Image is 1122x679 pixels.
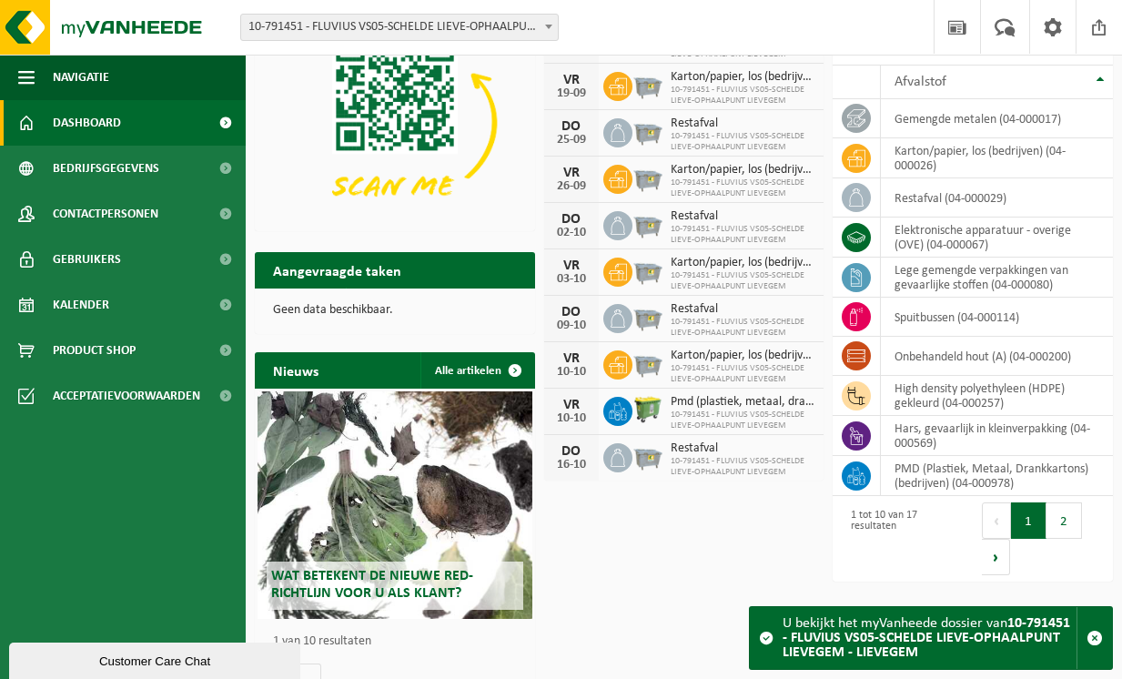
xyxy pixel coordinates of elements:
div: 10-10 [553,366,590,379]
img: WB-2500-GAL-GY-01 [632,69,663,100]
div: DO [553,444,590,459]
div: 19-09 [553,87,590,100]
span: Bedrijfsgegevens [53,146,159,191]
span: 10-791451 - FLUVIUS VS05-SCHELDE LIEVE-OPHAALPUNT LIEVEGEM [671,270,815,292]
span: Restafval [671,441,815,456]
td: onbehandeld hout (A) (04-000200) [881,337,1113,376]
div: 25-09 [553,134,590,147]
div: VR [553,166,590,180]
td: spuitbussen (04-000114) [881,298,1113,337]
button: 2 [1046,502,1082,539]
span: Karton/papier, los (bedrijven) [671,70,815,85]
span: Karton/papier, los (bedrijven) [671,349,815,363]
span: 10-791451 - FLUVIUS VS05-SCHELDE LIEVE-OPHAALPUNT LIEVEGEM [671,363,815,385]
span: 10-791451 - FLUVIUS VS05-SCHELDE LIEVE-OPHAALPUNT LIEVEGEM - LIEVEGEM [241,15,558,40]
span: Acceptatievoorwaarden [53,373,200,419]
div: 02-10 [553,227,590,239]
td: lege gemengde verpakkingen van gevaarlijke stoffen (04-000080) [881,258,1113,298]
span: Kalender [53,282,109,328]
img: WB-2500-GAL-GY-01 [632,255,663,286]
img: Download de VHEPlus App [255,17,535,228]
p: Geen data beschikbaar. [273,304,517,317]
button: Next [982,539,1010,575]
span: 10-791451 - FLUVIUS VS05-SCHELDE LIEVE-OPHAALPUNT LIEVEGEM [671,131,815,153]
button: 1 [1011,502,1046,539]
span: Restafval [671,302,815,317]
span: Wat betekent de nieuwe RED-richtlijn voor u als klant? [271,569,473,601]
span: 10-791451 - FLUVIUS VS05-SCHELDE LIEVE-OPHAALPUNT LIEVEGEM [671,85,815,106]
div: DO [553,305,590,319]
iframe: chat widget [9,639,304,679]
span: Karton/papier, los (bedrijven) [671,256,815,270]
span: Restafval [671,209,815,224]
span: 10-791451 - FLUVIUS VS05-SCHELDE LIEVE-OPHAALPUNT LIEVEGEM [671,456,815,478]
td: hars, gevaarlijk in kleinverpakking (04-000569) [881,416,1113,456]
div: 26-09 [553,180,590,193]
span: 10-791451 - FLUVIUS VS05-SCHELDE LIEVE-OPHAALPUNT LIEVEGEM [671,317,815,339]
span: Dashboard [53,100,121,146]
p: 1 van 10 resultaten [273,635,526,648]
span: 10-791451 - FLUVIUS VS05-SCHELDE LIEVE-OPHAALPUNT LIEVEGEM [671,224,815,246]
div: 09-10 [553,319,590,332]
img: WB-2500-GAL-GY-01 [632,348,663,379]
img: WB-2500-GAL-GY-01 [632,116,663,147]
span: Navigatie [53,55,109,100]
img: WB-2500-GAL-GY-01 [632,208,663,239]
h2: Nieuws [255,352,337,388]
span: 10-791451 - FLUVIUS VS05-SCHELDE LIEVE-OPHAALPUNT LIEVEGEM - LIEVEGEM [240,14,559,41]
div: 10-10 [553,412,590,425]
td: karton/papier, los (bedrijven) (04-000026) [881,138,1113,178]
td: PMD (Plastiek, Metaal, Drankkartons) (bedrijven) (04-000978) [881,456,1113,496]
span: Karton/papier, los (bedrijven) [671,163,815,177]
span: 10-791451 - FLUVIUS VS05-SCHELDE LIEVE-OPHAALPUNT LIEVEGEM [671,410,815,431]
td: restafval (04-000029) [881,178,1113,218]
div: 03-10 [553,273,590,286]
div: DO [553,119,590,134]
button: Previous [982,502,1011,539]
span: Product Shop [53,328,136,373]
img: WB-2500-GAL-GY-01 [632,301,663,332]
a: Wat betekent de nieuwe RED-richtlijn voor u als klant? [258,391,532,619]
div: DO [553,212,590,227]
div: VR [553,73,590,87]
div: 1 tot 10 van 17 resultaten [842,501,964,577]
img: WB-2500-GAL-GY-01 [632,162,663,193]
a: Alle artikelen [420,352,533,389]
div: VR [553,351,590,366]
h2: Aangevraagde taken [255,252,419,288]
div: VR [553,258,590,273]
span: Restafval [671,117,815,131]
td: elektronische apparatuur - overige (OVE) (04-000067) [881,218,1113,258]
span: Contactpersonen [53,191,158,237]
img: WB-2500-GAL-GY-01 [632,441,663,471]
strong: 10-791451 - FLUVIUS VS05-SCHELDE LIEVE-OPHAALPUNT LIEVEGEM - LIEVEGEM [783,616,1070,660]
div: 16-10 [553,459,590,471]
span: Afvalstof [895,75,946,89]
td: high density polyethyleen (HDPE) gekleurd (04-000257) [881,376,1113,416]
span: Gebruikers [53,237,121,282]
img: WB-0660-HPE-GN-50 [632,394,663,425]
span: 10-791451 - FLUVIUS VS05-SCHELDE LIEVE-OPHAALPUNT LIEVEGEM [671,177,815,199]
div: VR [553,398,590,412]
div: U bekijkt het myVanheede dossier van [783,607,1077,669]
td: gemengde metalen (04-000017) [881,99,1113,138]
span: Pmd (plastiek, metaal, drankkartons) (bedrijven) [671,395,815,410]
